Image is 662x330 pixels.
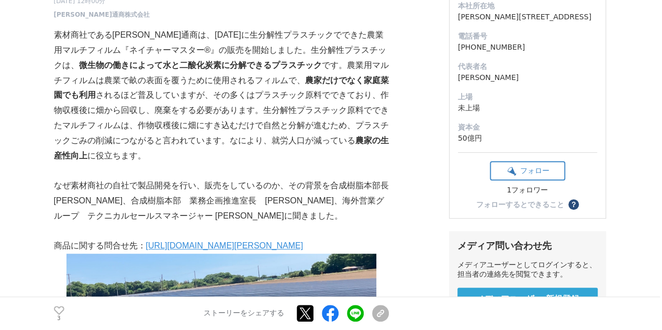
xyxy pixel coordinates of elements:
[458,122,597,133] dt: 資本金
[79,61,322,70] strong: 微生物の働きによって水と二酸化炭素に分解できるプラスチック
[490,161,565,180] button: フォロー
[476,201,564,208] div: フォローするとできること
[146,241,304,250] a: [URL][DOMAIN_NAME][PERSON_NAME]
[457,260,598,279] div: メディアユーザーとしてログインすると、担当者の連絡先を閲覧できます。
[54,178,389,223] p: なぜ素材商社の自社で製品開発を行い、販売をしているのか、その背景を合成樹脂本部長 [PERSON_NAME]、合成樹脂本部 業務企画推進室長 [PERSON_NAME]、海外営業グループ テクニ...
[458,31,597,42] dt: 電話番号
[458,103,597,113] dd: 未上場
[458,12,597,22] dd: [PERSON_NAME][STREET_ADDRESS]
[54,316,64,321] p: 3
[54,136,389,160] strong: 農家の生産性向上
[458,61,597,72] dt: 代表者名
[458,133,597,144] dd: 50億円
[457,288,598,321] a: メディアユーザー 新規登録 無料
[458,42,597,53] dd: [PHONE_NUMBER]
[458,72,597,83] dd: [PERSON_NAME]
[490,186,565,195] div: 1フォロワー
[54,10,150,19] a: [PERSON_NAME]通商株式会社
[457,240,598,252] div: メディア問い合わせ先
[458,1,597,12] dt: 本社所在地
[476,294,579,305] span: メディアユーザー 新規登録
[570,201,577,208] span: ？
[204,309,284,318] p: ストーリーをシェアする
[54,28,389,163] p: 素材商社である[PERSON_NAME]通商は、[DATE]に生分解性プラスチックでできた農業用マルチフィルム『ネイチャーマスター®』の販売を開始しました。生分解性プラスチックは、 です。農業用...
[568,199,579,210] button: ？
[458,92,597,103] dt: 上場
[54,238,389,254] p: 商品に関する問合せ先：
